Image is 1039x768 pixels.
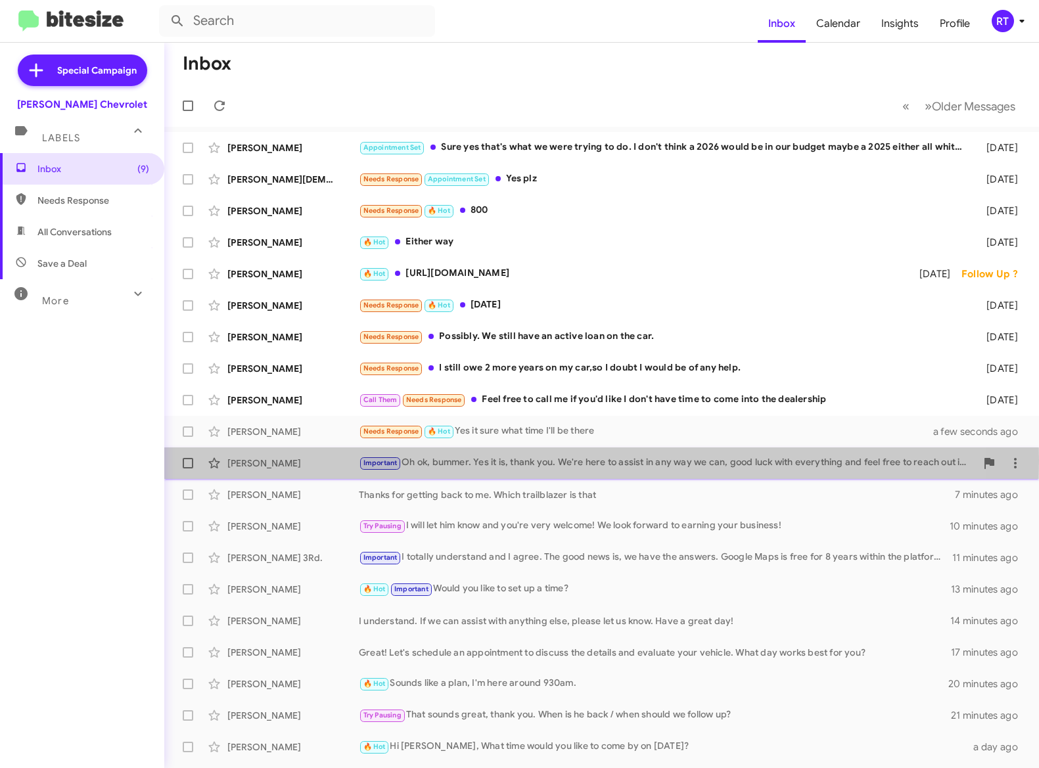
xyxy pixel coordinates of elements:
[227,614,359,627] div: [PERSON_NAME]
[902,98,910,114] span: «
[227,709,359,722] div: [PERSON_NAME]
[955,488,1028,501] div: 7 minutes ago
[951,646,1028,659] div: 17 minutes ago
[758,5,806,43] a: Inbox
[37,194,149,207] span: Needs Response
[227,677,359,690] div: [PERSON_NAME]
[969,330,1028,344] div: [DATE]
[363,238,386,246] span: 🔥 Hot
[992,10,1014,32] div: RT
[894,93,917,120] button: Previous
[227,141,359,154] div: [PERSON_NAME]
[363,175,419,183] span: Needs Response
[969,299,1028,312] div: [DATE]
[363,269,386,278] span: 🔥 Hot
[37,162,149,175] span: Inbox
[969,740,1028,754] div: a day ago
[359,361,969,376] div: I still owe 2 more years on my car,so I doubt I would be of any help.
[363,522,402,530] span: Try Pausing
[929,5,981,43] span: Profile
[42,295,69,307] span: More
[183,53,231,74] h1: Inbox
[363,459,398,467] span: Important
[359,298,969,313] div: [DATE]
[871,5,929,43] a: Insights
[359,614,950,627] div: I understand. If we can assist with anything else, please let us know. Have a great day!
[227,362,359,375] div: [PERSON_NAME]
[363,364,419,373] span: Needs Response
[227,425,359,438] div: [PERSON_NAME]
[359,518,950,533] div: I will let him know and you're very welcome! We look forward to earning your business!
[428,427,450,436] span: 🔥 Hot
[37,225,112,238] span: All Conversations
[359,646,951,659] div: Great! Let's schedule an appointment to discuss the details and evaluate your vehicle. What day w...
[363,395,398,404] span: Call Them
[227,646,359,659] div: [PERSON_NAME]
[359,455,976,470] div: Oh ok, bummer. Yes it is, thank you. We're here to assist in any way we can, good luck with every...
[359,235,969,250] div: Either way
[950,520,1028,533] div: 10 minutes ago
[932,99,1015,114] span: Older Messages
[363,553,398,562] span: Important
[363,427,419,436] span: Needs Response
[359,266,907,281] div: [URL][DOMAIN_NAME]
[969,362,1028,375] div: [DATE]
[394,585,428,593] span: Important
[363,585,386,593] span: 🔥 Hot
[359,140,969,155] div: Sure yes that's what we were trying to do. I don't think a 2026 would be in our budget maybe a 20...
[363,711,402,719] span: Try Pausing
[951,583,1028,596] div: 13 minutes ago
[359,424,950,439] div: Yes it sure what time I'll be there
[57,64,137,77] span: Special Campaign
[359,708,951,723] div: That sounds great, thank you. When is he back / when should we follow up?
[969,394,1028,407] div: [DATE]
[895,93,1023,120] nav: Page navigation example
[428,301,450,309] span: 🔥 Hot
[969,173,1028,186] div: [DATE]
[227,204,359,217] div: [PERSON_NAME]
[363,332,419,341] span: Needs Response
[227,267,359,281] div: [PERSON_NAME]
[951,709,1028,722] div: 21 minutes ago
[907,267,961,281] div: [DATE]
[359,739,969,754] div: Hi [PERSON_NAME], What time would you like to come by on [DATE]?
[428,206,450,215] span: 🔥 Hot
[359,203,969,218] div: 800
[406,395,462,404] span: Needs Response
[363,206,419,215] span: Needs Response
[359,171,969,187] div: Yes plz
[359,676,950,691] div: Sounds like a plan, I'm here around 930am.
[159,5,435,37] input: Search
[37,257,87,270] span: Save a Deal
[950,677,1028,690] div: 20 minutes ago
[363,143,421,152] span: Appointment Set
[359,329,969,344] div: Possibly. We still have an active loan on the car.
[359,581,951,597] div: Would you like to set up a time?
[227,551,359,564] div: [PERSON_NAME] 3Rd.
[969,141,1028,154] div: [DATE]
[227,488,359,501] div: [PERSON_NAME]
[969,236,1028,249] div: [DATE]
[363,679,386,688] span: 🔥 Hot
[359,392,969,407] div: Feel free to call me if you'd like I don't have time to come into the dealership
[227,173,359,186] div: [PERSON_NAME][DEMOGRAPHIC_DATA]
[18,55,147,86] a: Special Campaign
[359,550,952,565] div: I totally understand and I agree. The good news is, we have the answers. Google Maps is free for ...
[227,740,359,754] div: [PERSON_NAME]
[952,551,1028,564] div: 11 minutes ago
[961,267,1028,281] div: Follow Up ?
[950,425,1028,438] div: a few seconds ago
[227,299,359,312] div: [PERSON_NAME]
[950,614,1028,627] div: 14 minutes ago
[137,162,149,175] span: (9)
[227,583,359,596] div: [PERSON_NAME]
[917,93,1023,120] button: Next
[806,5,871,43] a: Calendar
[227,394,359,407] div: [PERSON_NAME]
[981,10,1025,32] button: RT
[428,175,486,183] span: Appointment Set
[227,330,359,344] div: [PERSON_NAME]
[227,236,359,249] div: [PERSON_NAME]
